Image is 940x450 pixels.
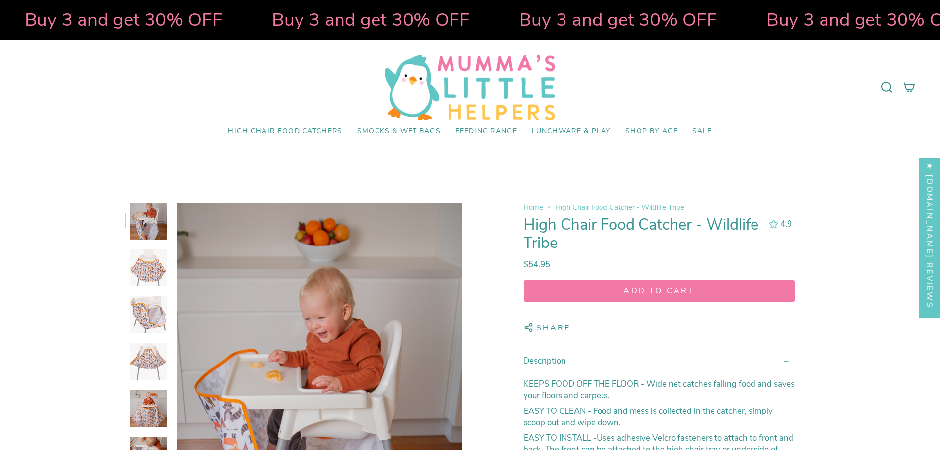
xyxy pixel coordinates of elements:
[22,7,220,32] strong: Buy 3 and get 30% OFF
[532,127,610,136] span: Lunchware & Play
[524,433,591,444] strong: EASY TO INSTALL
[228,127,342,136] span: High Chair Food Catchers
[769,220,778,228] div: 4.92 out of 5.0 stars
[524,347,795,374] summary: Description
[524,406,795,428] p: Food and mess is collected in the catcher, simply scoop out and wipe down.
[536,323,571,336] span: Share
[455,127,517,136] span: Feeding Range
[524,379,641,390] strong: KEEPS FOOD OFF THE FLOOR
[524,216,760,253] h1: High Chair Food Catcher - Wildlife Tribe
[385,55,555,120] img: Mumma’s Little Helpers
[524,203,543,212] a: Home
[524,259,550,270] span: $54.95
[525,120,618,143] a: Lunchware & Play
[919,153,940,318] div: Click to open Judge.me floating reviews tab
[780,218,792,230] span: 4.9
[221,120,350,143] a: High Chair Food Catchers
[357,127,441,136] span: Smocks & Wet Bags
[517,7,714,32] strong: Buy 3 and get 30% OFF
[524,379,795,402] p: - Wide net catches falling food and saves your floors and carpets.
[555,203,684,212] span: High Chair Food Catcher - Wildlife Tribe
[448,120,525,143] a: Feeding Range
[533,286,786,296] span: Add to cart
[764,217,794,231] button: 4.92 out of 5.0 stars
[524,406,593,417] strong: EASY TO CLEAN -
[269,7,467,32] strong: Buy 3 and get 30% OFF
[618,120,685,143] a: Shop by Age
[524,280,795,302] button: Add to cart
[524,318,571,338] button: Share
[685,120,719,143] a: SALE
[692,127,712,136] span: SALE
[350,120,448,143] a: Smocks & Wet Bags
[625,127,677,136] span: Shop by Age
